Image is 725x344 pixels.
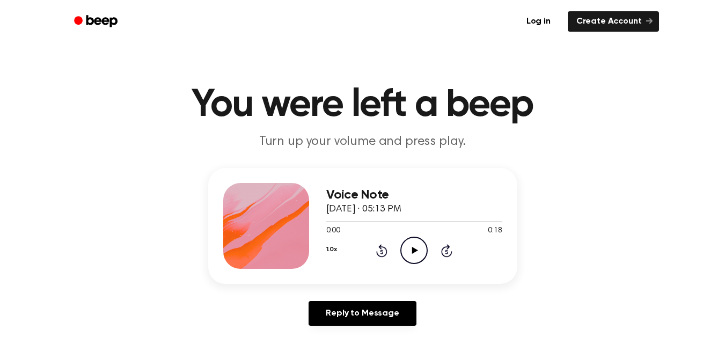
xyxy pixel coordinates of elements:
[326,188,502,202] h3: Voice Note
[326,225,340,237] span: 0:00
[67,11,127,32] a: Beep
[516,9,561,34] a: Log in
[309,301,416,326] a: Reply to Message
[568,11,659,32] a: Create Account
[326,240,337,259] button: 1.0x
[88,86,638,125] h1: You were left a beep
[326,204,401,214] span: [DATE] · 05:13 PM
[488,225,502,237] span: 0:18
[157,133,569,151] p: Turn up your volume and press play.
